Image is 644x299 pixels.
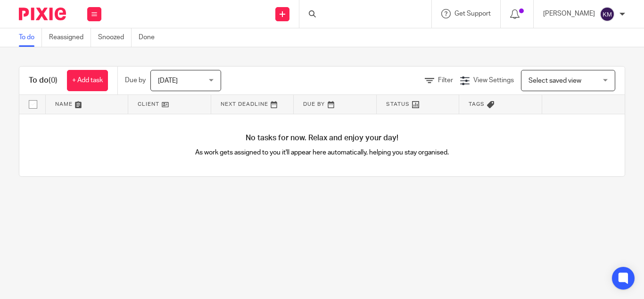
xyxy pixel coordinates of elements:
[473,77,514,84] span: View Settings
[49,28,91,47] a: Reassigned
[438,77,453,84] span: Filter
[469,102,485,107] span: Tags
[98,28,132,47] a: Snoozed
[528,77,581,84] span: Select saved view
[125,76,146,85] p: Due by
[171,148,473,157] p: As work gets assigned to you it'll appear here automatically, helping you stay organised.
[19,8,66,20] img: Pixie
[600,7,615,22] img: svg%3E
[139,28,162,47] a: Done
[29,76,58,85] h1: To do
[543,9,595,18] p: [PERSON_NAME]
[454,10,491,17] span: Get Support
[67,70,108,91] a: + Add task
[158,77,178,84] span: [DATE]
[19,28,42,47] a: To do
[49,77,58,84] span: (0)
[19,133,625,143] h4: No tasks for now. Relax and enjoy your day!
